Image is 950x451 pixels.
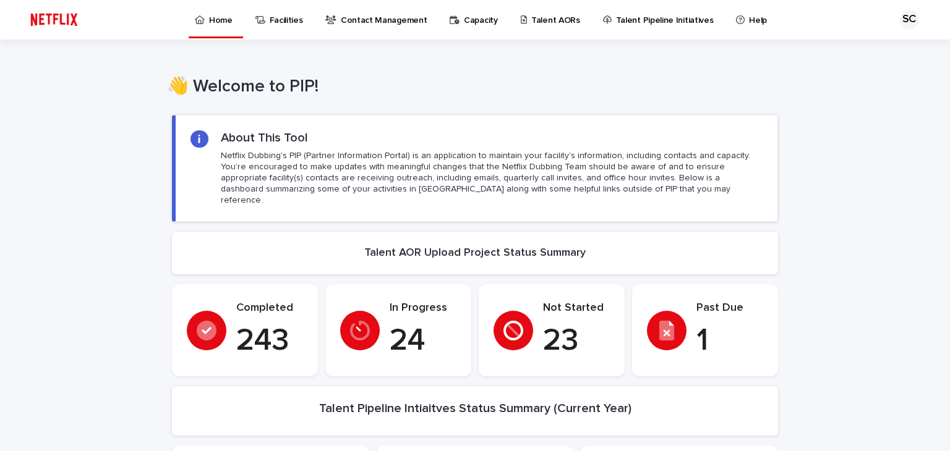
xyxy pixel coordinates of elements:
p: 24 [390,322,456,360]
p: Not Started [543,301,610,315]
h2: About This Tool [221,130,308,145]
p: 23 [543,322,610,360]
h2: Talent AOR Upload Project Status Summary [364,247,586,260]
p: Netflix Dubbing's PIP (Partner Information Portal) is an application to maintain your facility's ... [221,150,763,206]
p: 243 [236,322,303,360]
h1: 👋 Welcome to PIP! [167,77,773,98]
h2: Talent Pipeline Intiaitves Status Summary (Current Year) [319,401,631,416]
p: 1 [696,322,763,360]
p: Completed [236,301,303,315]
p: Past Due [696,301,763,315]
p: In Progress [390,301,456,315]
img: ifQbXi3ZQGMSEF7WDB7W [25,7,83,32]
div: SC [899,10,919,30]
